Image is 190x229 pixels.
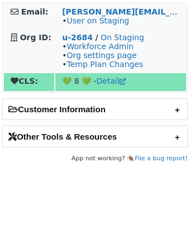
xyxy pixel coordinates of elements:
strong: Email: [21,7,49,16]
a: Detail [97,77,126,85]
h2: Other Tools & Resources [3,126,187,147]
strong: Org ID: [20,33,51,42]
footer: App not working? 🪳 [2,153,188,164]
a: u-2684 [62,33,93,42]
a: Temp Plan Changes [66,60,143,69]
strong: / [95,33,98,42]
strong: CLS: [11,77,38,85]
a: On Staging [101,33,144,42]
span: • • • [62,42,143,69]
h2: Customer Information [3,99,187,120]
a: Org settings page [66,51,136,60]
a: User on Staging [66,16,129,25]
span: • [62,16,129,25]
a: Workforce Admin [66,42,134,51]
a: File a bug report! [135,155,188,162]
td: 💚 8 💚 - [55,73,186,91]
